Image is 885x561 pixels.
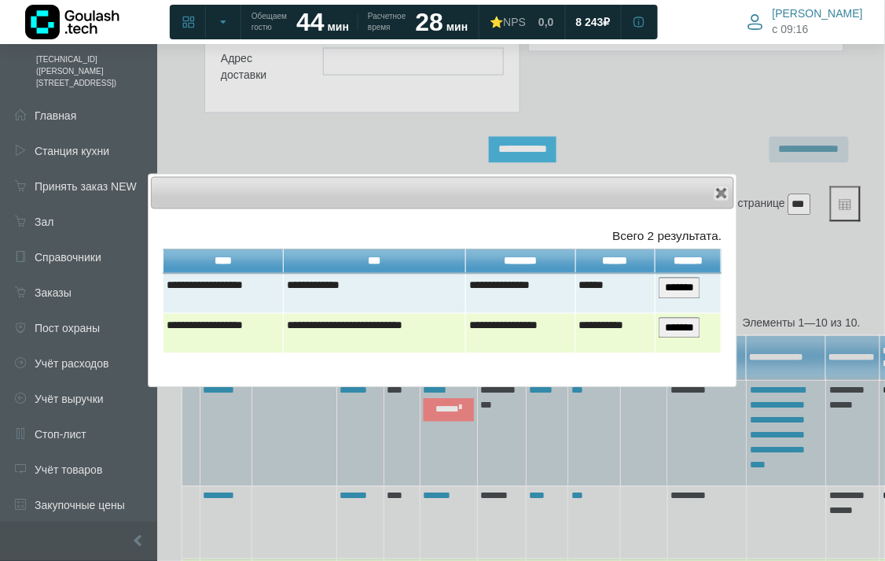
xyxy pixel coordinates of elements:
[242,8,477,36] a: Обещаем гостю 44 мин Расчетное время 28 мин
[446,20,468,33] span: мин
[416,8,444,36] strong: 28
[773,6,863,20] span: [PERSON_NAME]
[163,227,722,245] div: Всего 2 результата.
[328,20,349,33] span: мин
[604,15,611,29] span: ₽
[490,15,526,29] div: ⭐
[714,186,729,201] button: Close
[503,16,526,28] span: NPS
[252,11,287,33] span: Обещаем гостю
[296,8,325,36] strong: 44
[576,15,604,29] span: 8 243
[25,5,119,39] img: Логотип компании Goulash.tech
[538,15,553,29] span: 0,0
[773,21,809,38] span: c 09:16
[480,8,563,36] a: ⭐NPS 0,0
[738,3,872,40] button: [PERSON_NAME] c 09:16
[567,8,620,36] a: 8 243 ₽
[368,11,406,33] span: Расчетное время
